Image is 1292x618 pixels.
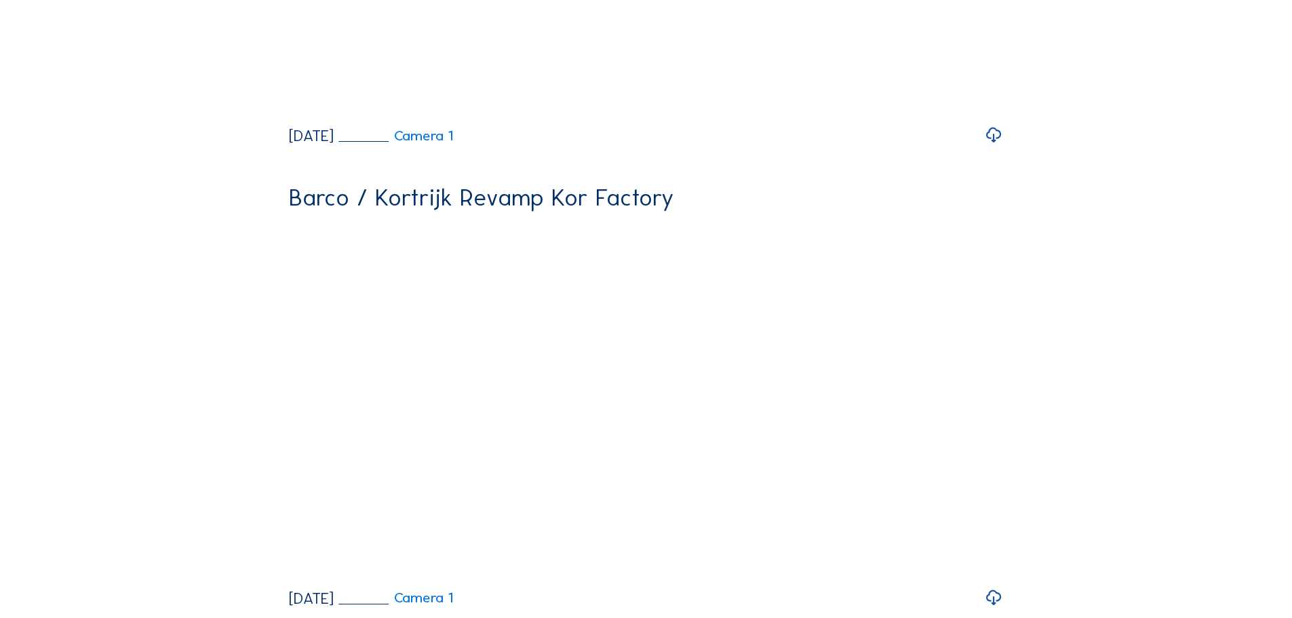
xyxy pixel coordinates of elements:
[289,128,334,144] div: [DATE]
[289,185,674,210] div: Barco / Kortrijk Revamp Kor Factory
[289,220,1003,578] video: Your browser does not support the video tag.
[289,591,334,606] div: [DATE]
[338,129,453,143] a: Camera 1
[338,591,453,605] a: Camera 1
